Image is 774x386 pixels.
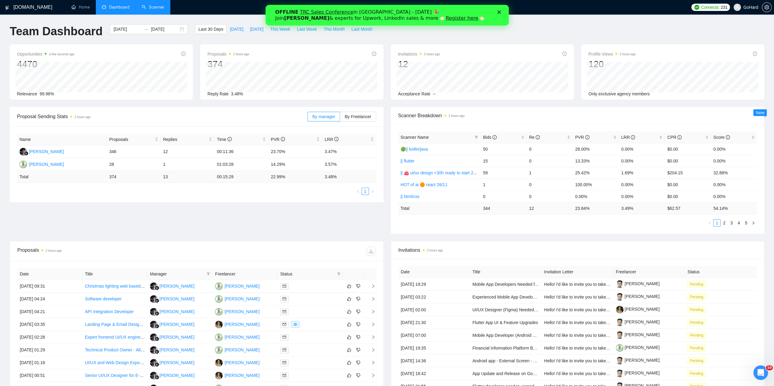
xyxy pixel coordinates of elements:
span: info-circle [536,135,540,139]
span: info-circle [181,52,186,56]
span: CPR [667,135,682,140]
a: Mobile App Developers Needed for Quiz App MVP [472,282,567,287]
span: mail [283,374,286,377]
td: 13.33% [573,155,619,167]
a: searchScanner [142,5,164,10]
span: dislike [356,335,360,340]
a: 1 [713,220,720,226]
span: right [751,221,755,225]
button: like [345,372,353,379]
td: 59 [481,167,527,179]
span: LRR [325,137,338,142]
span: like [347,284,351,289]
span: Proposals [207,50,249,58]
span: Re [529,135,540,140]
a: IV[PERSON_NAME] [215,334,259,339]
span: 10 [766,365,773,370]
li: 3 [728,219,735,227]
img: IV [215,333,223,341]
button: download [366,246,376,256]
span: This Week [270,26,290,32]
span: like [347,335,351,340]
a: IV[PERSON_NAME] [215,347,259,352]
span: dislike [356,296,360,301]
a: [PERSON_NAME] [616,294,660,299]
div: Close [232,5,238,9]
a: || 👛 ui/ux design <30h ready to start 23/07 [401,170,482,175]
button: like [345,282,353,290]
li: 5 [742,219,750,227]
a: Software developer [85,296,122,301]
img: IV [215,346,223,354]
img: c1qOfENW3LhlVGsao8dQiftSVVHWMuVlyJNI1XMvAWAfE6XRjaYJKSBnMI-B-rRkpE [616,280,623,288]
span: like [347,296,351,301]
div: [PERSON_NAME] [224,334,259,340]
h1: Team Dashboard [10,24,102,39]
td: 0.00% [711,155,757,167]
span: 231 [721,4,727,11]
span: left [708,221,711,225]
a: Christmas lighting web based app [85,284,149,289]
div: [PERSON_NAME] [159,359,194,366]
span: Pending [687,319,706,326]
span: By manager [312,114,335,119]
td: 0.00% [619,155,665,167]
div: [PERSON_NAME] [159,283,194,289]
img: IV [215,282,223,290]
span: info-circle [753,52,757,56]
td: 12 [161,145,214,158]
a: Pending [687,282,708,286]
button: like [345,346,353,354]
a: Mobile App Developer (Android + Camera/Face Detection) [472,333,582,338]
span: Scanner Breakdown [398,112,757,119]
span: Pending [687,306,706,313]
button: dislike [355,359,362,366]
td: 28.00% [573,143,619,155]
a: 2 [721,220,727,226]
div: 120 [588,58,636,70]
span: Relevance [17,91,37,96]
span: right [371,190,374,193]
a: || flutter [401,159,415,163]
a: homeHome [71,5,90,10]
div: [PERSON_NAME] [224,359,259,366]
span: filter [207,272,210,276]
img: c1qOfENW3LhlVGsao8dQiftSVVHWMuVlyJNI1XMvAWAfE6XRjaYJKSBnMI-B-rRkpE [616,331,623,339]
span: Pending [687,345,706,351]
span: dislike [356,309,360,314]
button: setting [762,2,772,12]
span: Time [217,137,231,142]
button: like [345,359,353,366]
img: IV [19,161,27,168]
a: Landing Page & Email Designer [85,322,145,327]
div: [PERSON_NAME] [224,283,259,289]
img: RR [150,372,158,379]
img: gigradar-bm.png [155,375,159,379]
a: [PERSON_NAME] [616,371,660,375]
span: -- [433,91,436,96]
a: RR[PERSON_NAME] [150,347,194,352]
span: 3.48% [231,91,243,96]
span: info-circle [372,52,376,56]
td: 00:11:36 [214,145,268,158]
input: Start date [113,26,141,32]
span: Invitations [398,50,440,58]
img: RR [19,148,27,155]
button: like [345,333,353,341]
span: mail [283,335,286,339]
iframe: Intercom live chat banner [266,5,509,26]
td: $0.00 [665,155,711,167]
span: Proposal Sending Stats [17,113,307,120]
button: like [345,295,353,302]
span: This Month [324,26,345,32]
td: 346 [107,145,161,158]
a: Flutter App UI & Feature Upgrades [472,320,538,325]
span: Only exclusive agency members [588,91,650,96]
li: 4 [735,219,742,227]
b: OFFLINE [10,4,33,10]
span: Scanner Name [401,135,429,140]
td: $0.00 [665,143,711,155]
a: Pending [687,345,708,350]
th: Replies [161,134,214,145]
a: Senior UI/UX Designer for E-commerce Website [85,373,176,378]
